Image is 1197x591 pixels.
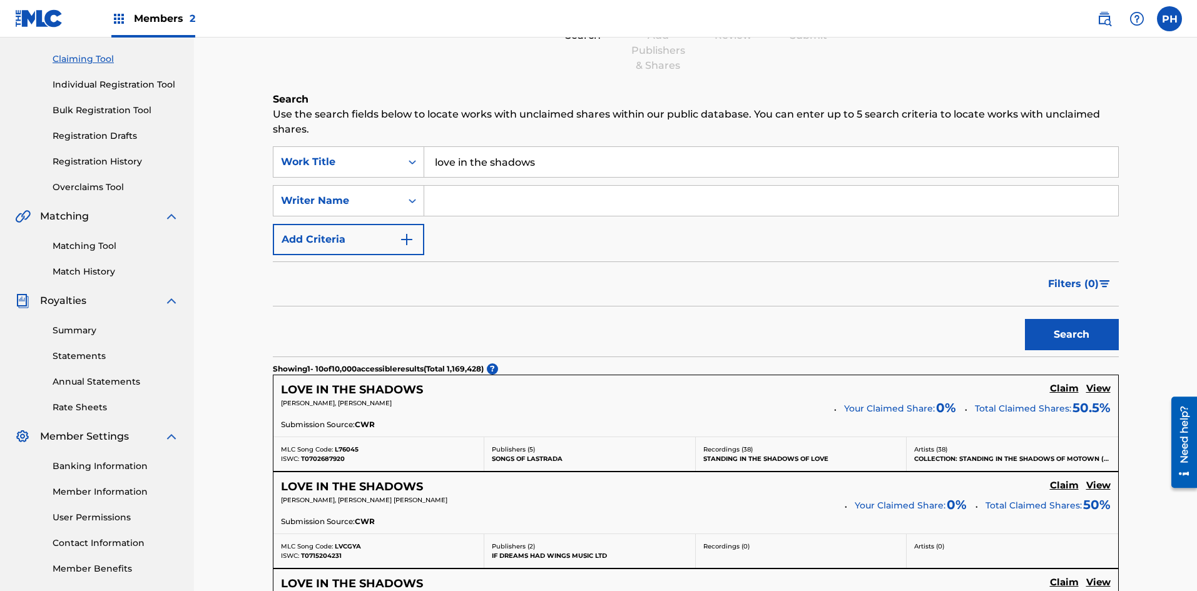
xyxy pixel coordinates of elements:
[487,363,498,375] span: ?
[53,240,179,253] a: Matching Tool
[975,403,1071,414] span: Total Claimed Shares:
[936,398,956,417] span: 0 %
[1086,480,1111,493] a: View
[40,293,86,308] span: Royalties
[1050,480,1079,492] h5: Claim
[281,516,355,527] span: Submission Source:
[492,542,688,551] p: Publishers ( 2 )
[40,429,129,444] span: Member Settings
[273,92,1119,107] h6: Search
[335,542,361,550] span: LVCGYA
[703,445,899,454] p: Recordings ( 38 )
[53,155,179,168] a: Registration History
[273,224,424,255] button: Add Criteria
[53,460,179,473] a: Banking Information
[281,552,299,560] span: ISWC:
[1050,577,1079,588] h5: Claim
[1157,6,1182,31] div: User Menu
[492,445,688,454] p: Publishers ( 5 )
[53,537,179,550] a: Contact Information
[1048,276,1099,291] span: Filters ( 0 )
[855,499,945,512] span: Your Claimed Share:
[53,485,179,498] a: Member Information
[40,209,89,224] span: Matching
[355,419,375,430] span: CWR
[273,107,1119,137] p: Use the search fields below to locate works with unclaimed shares within our public database. You...
[111,11,126,26] img: Top Rightsholders
[15,429,30,444] img: Member Settings
[53,401,179,414] a: Rate Sheets
[53,324,179,337] a: Summary
[281,455,299,463] span: ISWC:
[947,495,967,514] span: 0 %
[1086,383,1111,397] a: View
[1072,398,1111,417] span: 50.5 %
[1099,280,1110,288] img: filter
[15,9,63,28] img: MLC Logo
[301,455,345,463] span: T0702687920
[164,293,179,308] img: expand
[914,542,1111,551] p: Artists ( 0 )
[301,552,342,560] span: T0715204231
[703,542,899,551] p: Recordings ( 0 )
[1129,11,1144,26] img: help
[53,53,179,66] a: Claiming Tool
[281,383,423,397] h5: LOVE IN THE SHADOWS
[1025,319,1119,350] button: Search
[281,577,423,591] h5: LOVE IN THE SHADOWS
[164,209,179,224] img: expand
[190,13,195,24] span: 2
[53,181,179,194] a: Overclaims Tool
[15,209,31,224] img: Matching
[1086,577,1111,588] h5: View
[273,363,484,375] p: Showing 1 - 10 of 10,000 accessible results (Total 1,169,428 )
[914,454,1111,463] p: COLLECTION: STANDING IN THE SHADOWS OF MOTOWN (DELUXE EDITION)
[355,516,375,527] span: CWR
[281,419,355,430] span: Submission Source:
[1041,268,1119,300] button: Filters (0)
[1097,11,1112,26] img: search
[134,11,195,26] span: Members
[53,350,179,363] a: Statements
[281,193,394,208] div: Writer Name
[1086,480,1111,492] h5: View
[1083,495,1111,514] span: 50 %
[492,454,688,463] p: SONGS OF LASTRADA
[53,104,179,117] a: Bulk Registration Tool
[703,454,899,463] p: STANDING IN THE SHADOWS OF LOVE
[53,129,179,143] a: Registration Drafts
[15,293,30,308] img: Royalties
[844,402,935,415] span: Your Claimed Share:
[914,445,1111,454] p: Artists ( 38 )
[53,265,179,278] a: Match History
[399,232,414,247] img: 9d2ae6d4665cec9f34b9.svg
[273,146,1119,356] form: Search Form
[53,562,179,575] a: Member Benefits
[164,429,179,444] img: expand
[1086,577,1111,590] a: View
[492,551,688,560] p: IF DREAMS HAD WINGS MUSIC LTD
[627,28,690,73] div: Add Publishers & Shares
[281,496,447,504] span: [PERSON_NAME], [PERSON_NAME] [PERSON_NAME]
[281,399,392,407] span: [PERSON_NAME], [PERSON_NAME]
[1092,6,1117,31] a: Public Search
[281,154,394,169] div: Work Title
[335,445,359,453] span: L76045
[1124,6,1149,31] div: Help
[53,511,179,524] a: User Permissions
[1050,383,1079,395] h5: Claim
[1086,383,1111,395] h5: View
[281,480,423,494] h5: LOVE IN THE SHADOWS
[281,542,333,550] span: MLC Song Code:
[53,375,179,388] a: Annual Statements
[281,445,333,453] span: MLC Song Code:
[1162,392,1197,493] iframe: Resource Center
[986,500,1082,511] span: Total Claimed Shares:
[53,78,179,91] a: Individual Registration Tool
